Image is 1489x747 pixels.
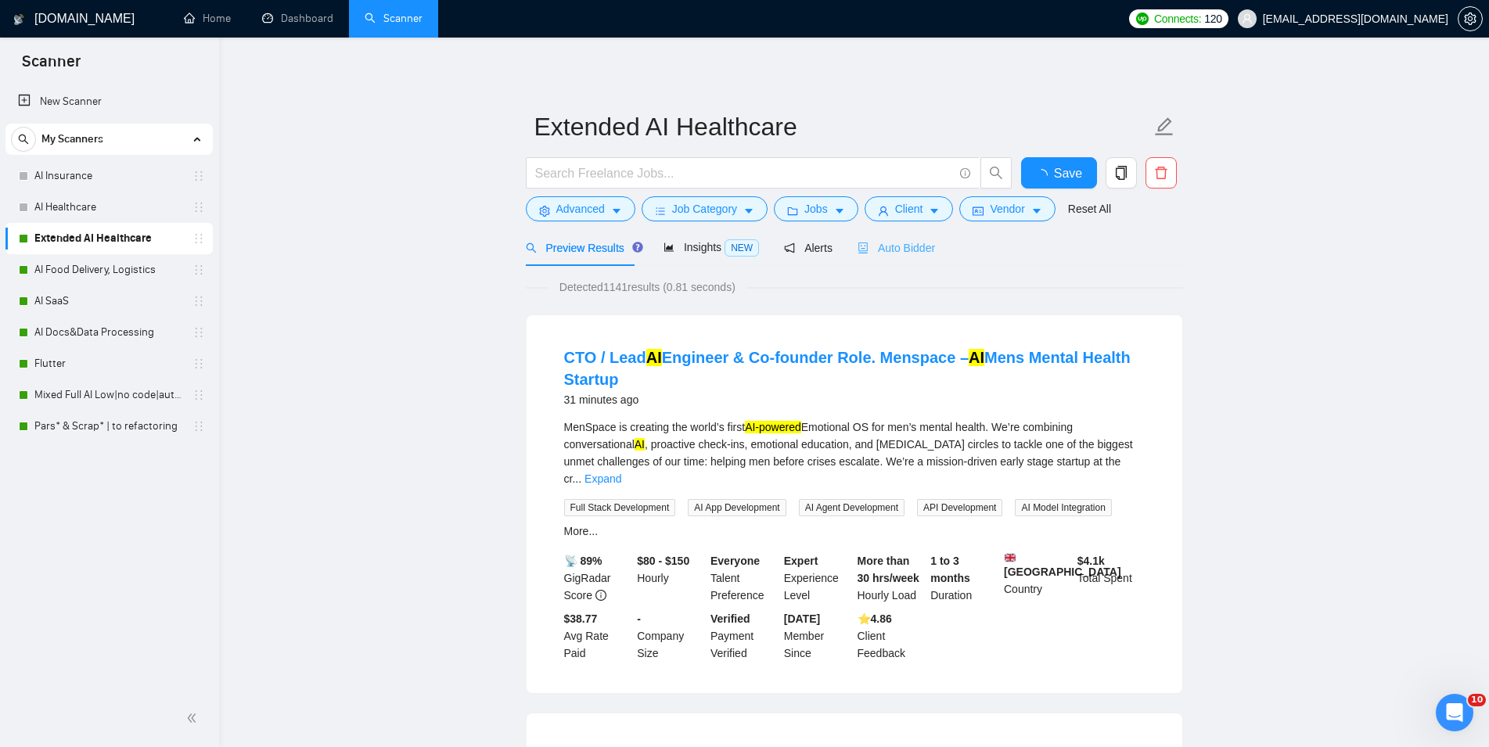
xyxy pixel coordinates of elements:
[969,349,984,366] mark: AI
[1015,499,1111,516] span: AI Model Integration
[34,379,183,411] a: Mixed Full AI Low|no code|automations
[1035,169,1054,181] span: loading
[927,552,1001,604] div: Duration
[1458,13,1482,25] span: setting
[564,555,602,567] b: 📡 89%
[262,12,333,25] a: dashboardDashboard
[858,242,869,253] span: robot
[192,357,205,370] span: holder
[1106,166,1136,180] span: copy
[980,157,1012,189] button: search
[858,555,919,584] b: More than 30 hrs/week
[561,552,635,604] div: GigRadar Score
[804,200,828,217] span: Jobs
[973,205,984,217] span: idcard
[539,205,550,217] span: setting
[1468,694,1486,706] span: 10
[672,200,737,217] span: Job Category
[1005,552,1016,563] img: 🇬🇧
[41,124,103,155] span: My Scanners
[34,223,183,254] a: Extended AI Healthcare
[707,610,781,662] div: Payment Verified
[635,438,645,451] mark: AI
[192,295,205,307] span: holder
[1001,552,1074,604] div: Country
[595,590,606,601] span: info-circle
[637,555,689,567] b: $80 - $150
[834,205,845,217] span: caret-down
[9,50,93,83] span: Scanner
[725,239,759,257] span: NEW
[784,612,820,625] b: [DATE]
[930,555,970,584] b: 1 to 3 months
[1021,157,1097,189] button: Save
[11,127,36,152] button: search
[534,107,1151,146] input: Scanner name...
[784,242,833,254] span: Alerts
[664,241,759,253] span: Insights
[186,710,202,726] span: double-left
[637,612,641,625] b: -
[34,348,183,379] a: Flutter
[745,421,801,433] mark: AI-powered
[990,200,1024,217] span: Vendor
[34,411,183,442] a: Pars* & Scrap* | to refactoring
[1077,555,1105,567] b: $ 4.1k
[1136,13,1149,25] img: upwork-logo.png
[564,349,1131,388] a: CTO / LeadAIEngineer & Co-founder Role. Menspace –AIMens Mental Health Startup
[192,326,205,339] span: holder
[1436,694,1473,731] iframe: Intercom live chat
[192,232,205,245] span: holder
[634,610,707,662] div: Company Size
[787,205,798,217] span: folder
[1146,166,1176,180] span: delete
[774,196,858,221] button: folderJobscaret-down
[688,499,786,516] span: AI App Development
[564,418,1145,487] div: MenSpace is creating the world’s first Emotional OS for men’s mental health. We’re combining conv...
[1242,13,1253,24] span: user
[664,242,674,253] span: area-chart
[858,242,935,254] span: Auto Bidder
[192,389,205,401] span: holder
[526,242,537,253] span: search
[858,612,892,625] b: ⭐️ 4.86
[1204,10,1221,27] span: 120
[1154,10,1201,27] span: Connects:
[18,86,200,117] a: New Scanner
[865,196,954,221] button: userClientcaret-down
[564,612,598,625] b: $38.77
[34,317,183,348] a: AI Docs&Data Processing
[192,420,205,433] span: holder
[854,610,928,662] div: Client Feedback
[634,552,707,604] div: Hourly
[959,196,1055,221] button: idcardVendorcaret-down
[1074,552,1148,604] div: Total Spent
[564,525,599,537] a: More...
[535,163,953,183] input: Search Freelance Jobs...
[895,200,923,217] span: Client
[1054,163,1082,183] span: Save
[642,196,768,221] button: barsJob Categorycaret-down
[710,612,750,625] b: Verified
[34,160,183,192] a: AI Insurance
[917,499,1002,516] span: API Development
[1458,13,1483,25] a: setting
[611,205,622,217] span: caret-down
[564,499,676,516] span: Full Stack Development
[981,166,1011,180] span: search
[784,555,818,567] b: Expert
[799,499,905,516] span: AI Agent Development
[561,610,635,662] div: Avg Rate Paid
[556,200,605,217] span: Advanced
[929,205,940,217] span: caret-down
[743,205,754,217] span: caret-down
[781,610,854,662] div: Member Since
[184,12,231,25] a: homeHome
[564,390,1145,409] div: 31 minutes ago
[365,12,423,25] a: searchScanner
[1031,205,1042,217] span: caret-down
[13,7,24,32] img: logo
[1146,157,1177,189] button: delete
[854,552,928,604] div: Hourly Load
[192,201,205,214] span: holder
